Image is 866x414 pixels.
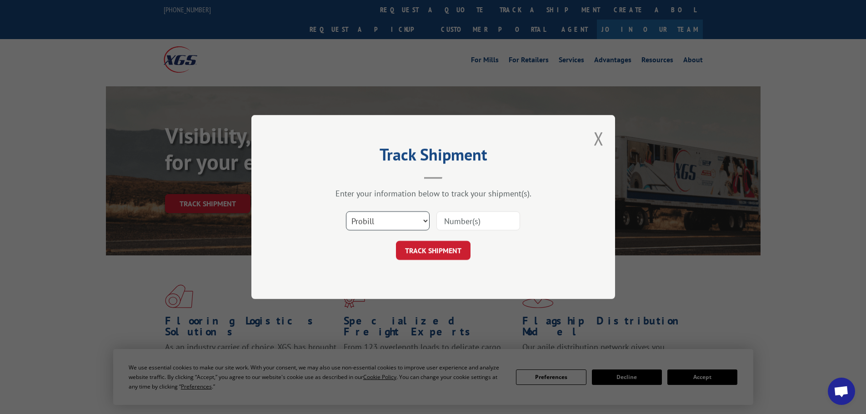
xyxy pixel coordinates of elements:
[297,148,570,165] h2: Track Shipment
[828,378,855,405] div: Open chat
[396,241,471,260] button: TRACK SHIPMENT
[594,126,604,150] button: Close modal
[297,188,570,199] div: Enter your information below to track your shipment(s).
[436,211,520,230] input: Number(s)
